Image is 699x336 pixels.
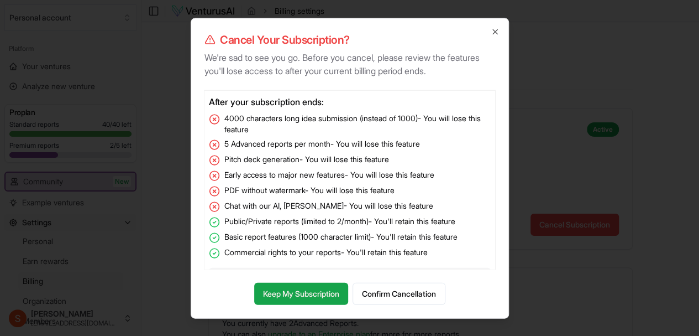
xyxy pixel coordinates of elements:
span: Early access to major new features - You will lose this feature [224,169,434,180]
h3: After your subscription ends: [209,95,491,108]
span: 4000 characters long idea submission (instead of 1000) - You will lose this feature [224,112,491,135]
button: Keep My Subscription [254,282,348,304]
span: PDF without watermark - You will lose this feature [224,184,395,195]
span: 5 Advanced reports per month - You will lose this feature [224,138,420,149]
p: We're sad to see you go. Before you cancel, please review the features you'll lose access to afte... [204,50,495,77]
span: Cancel Your Subscription? [220,32,350,47]
span: Commercial rights to your reports - You'll retain this feature [224,246,428,257]
span: Chat with our AI, [PERSON_NAME] - You will lose this feature [224,200,433,211]
button: Confirm Cancellation [353,282,445,304]
span: Basic report features (1000 character limit) - You'll retain this feature [224,231,458,242]
span: Public/Private reports (limited to 2/month) - You'll retain this feature [224,215,455,226]
span: Pitch deck generation - You will lose this feature [224,153,389,164]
